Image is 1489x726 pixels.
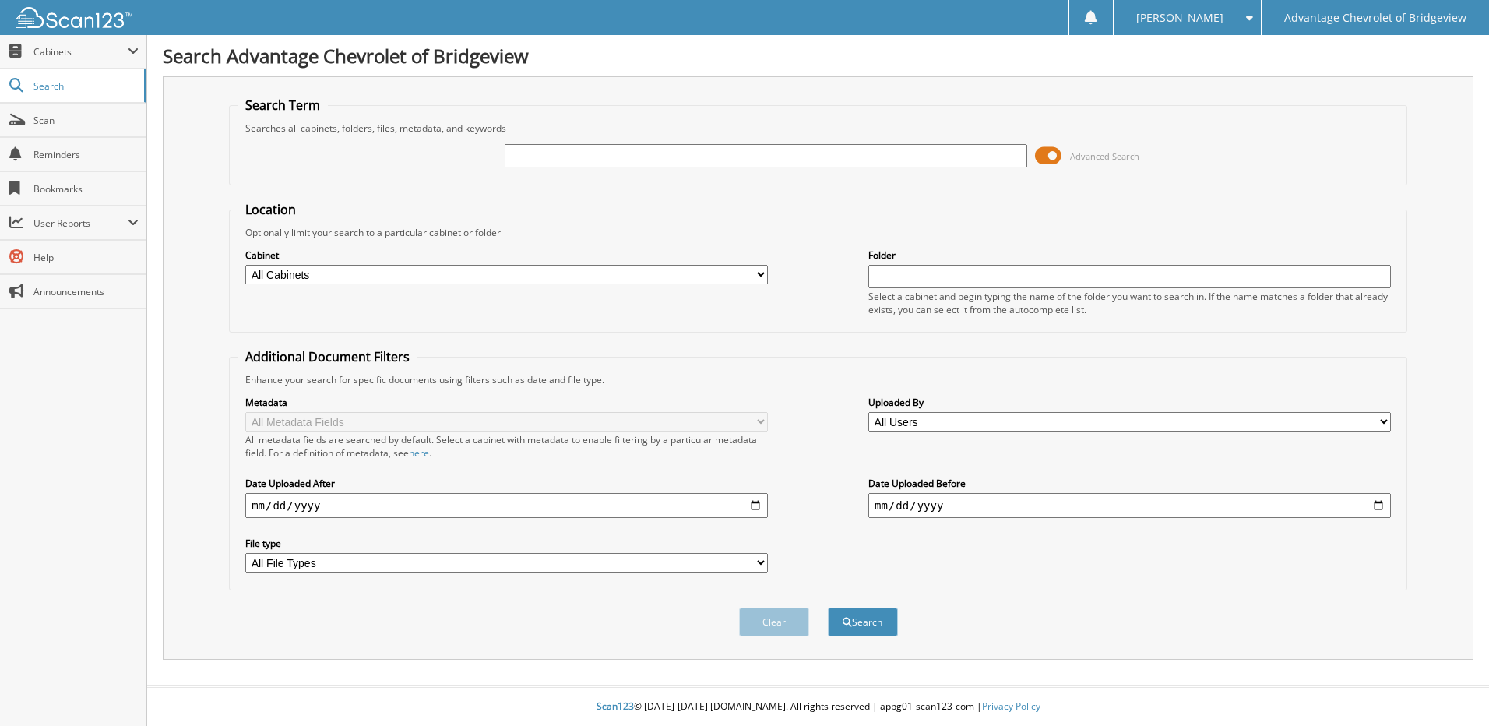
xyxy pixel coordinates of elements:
div: © [DATE]-[DATE] [DOMAIN_NAME]. All rights reserved | appg01-scan123-com | [147,688,1489,726]
input: start [245,493,768,518]
label: Date Uploaded Before [868,477,1391,490]
label: Folder [868,248,1391,262]
a: Privacy Policy [982,700,1040,713]
button: Search [828,608,898,636]
span: [PERSON_NAME] [1136,13,1223,23]
span: Scan [33,114,139,127]
div: Enhance your search for specific documents using filters such as date and file type. [238,373,1399,386]
label: Date Uploaded After [245,477,768,490]
label: Cabinet [245,248,768,262]
span: User Reports [33,217,128,230]
div: Select a cabinet and begin typing the name of the folder you want to search in. If the name match... [868,290,1391,316]
span: Announcements [33,285,139,298]
div: Searches all cabinets, folders, files, metadata, and keywords [238,122,1399,135]
button: Clear [739,608,809,636]
legend: Location [238,201,304,218]
span: Cabinets [33,45,128,58]
span: Search [33,79,136,93]
legend: Search Term [238,97,328,114]
legend: Additional Document Filters [238,348,417,365]
h1: Search Advantage Chevrolet of Bridgeview [163,43,1473,69]
div: Optionally limit your search to a particular cabinet or folder [238,226,1399,239]
span: Advantage Chevrolet of Bridgeview [1284,13,1466,23]
img: scan123-logo-white.svg [16,7,132,28]
input: end [868,493,1391,518]
a: here [409,446,429,460]
span: Bookmarks [33,182,139,196]
span: Reminders [33,148,139,161]
label: Uploaded By [868,396,1391,409]
span: Advanced Search [1070,150,1139,162]
span: Scan123 [597,700,634,713]
span: Help [33,251,139,264]
div: All metadata fields are searched by default. Select a cabinet with metadata to enable filtering b... [245,433,768,460]
label: Metadata [245,396,768,409]
label: File type [245,537,768,550]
